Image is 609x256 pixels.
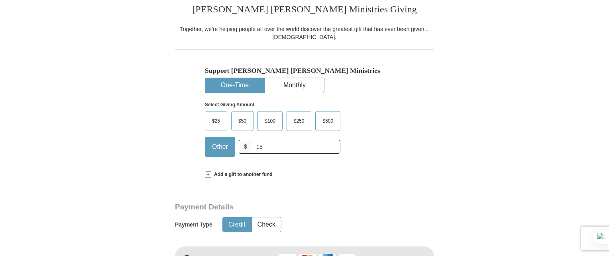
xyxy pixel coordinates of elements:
[239,140,252,154] span: $
[205,102,254,107] strong: Select Giving Amount
[175,25,434,41] div: Together, we're helping people all over the world discover the greatest gift that has ever been g...
[205,66,404,75] h5: Support [PERSON_NAME] [PERSON_NAME] Ministries
[290,115,308,127] span: $250
[261,115,279,127] span: $100
[252,140,340,154] input: Other Amount
[223,217,251,232] button: Credit
[265,78,324,93] button: Monthly
[318,115,337,127] span: $500
[208,115,224,127] span: $25
[252,217,281,232] button: Check
[208,141,232,153] span: Other
[211,171,273,178] span: Add a gift to another fund
[205,78,264,93] button: One-Time
[175,203,378,212] h3: Payment Details
[234,115,250,127] span: $50
[175,221,212,228] h5: Payment Type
